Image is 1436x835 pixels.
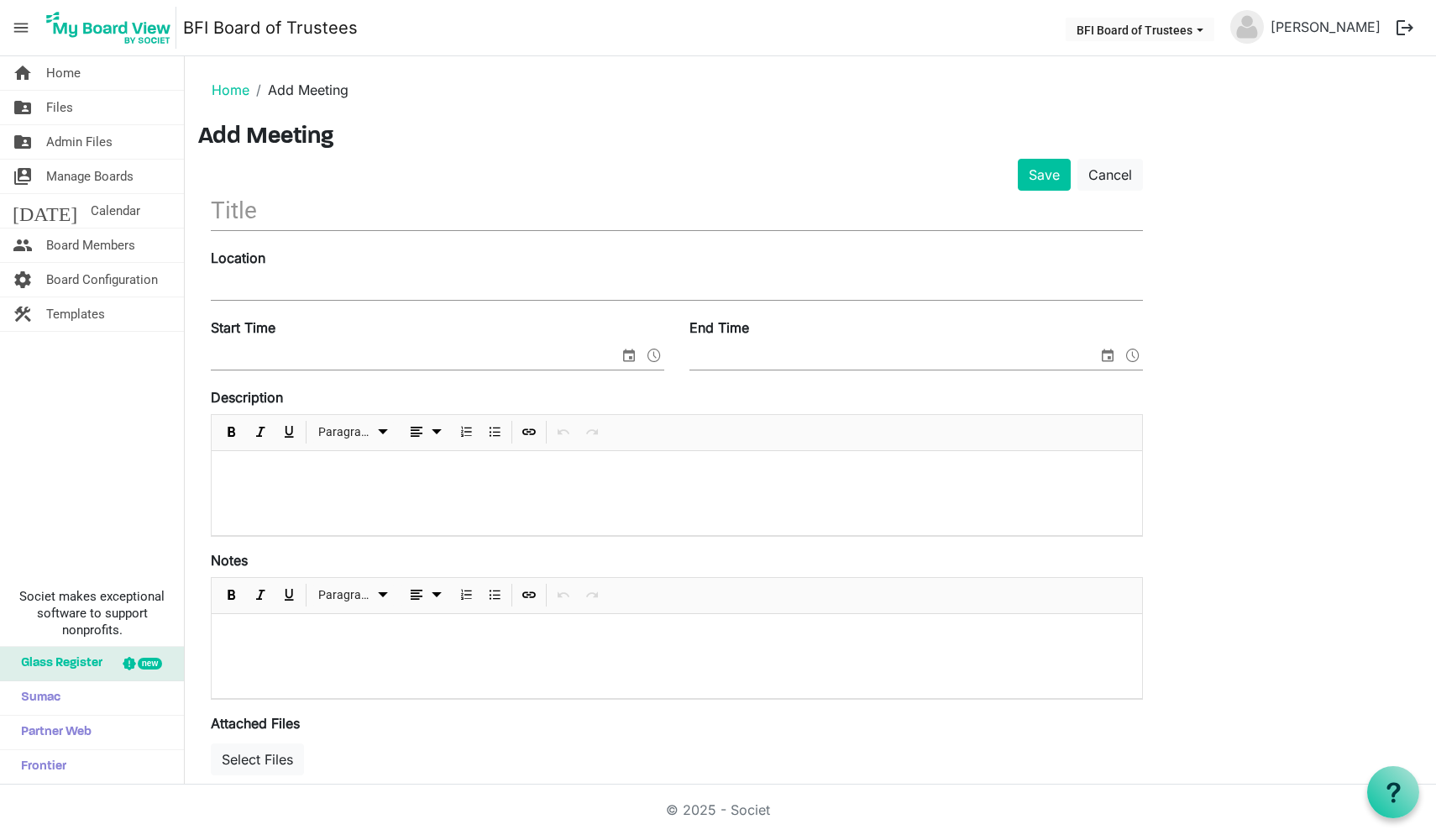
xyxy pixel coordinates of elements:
[275,415,303,450] div: Underline
[91,194,140,228] span: Calendar
[183,11,358,45] a: BFI Board of Trustees
[401,422,449,443] button: dropdownbutton
[13,750,66,784] span: Frontier
[619,344,639,366] span: select
[13,263,33,297] span: settings
[13,56,33,90] span: home
[518,422,541,443] button: Insert Link
[198,123,1423,152] h3: Add Meeting
[221,585,244,606] button: Bold
[480,578,509,613] div: Bulleted List
[13,125,33,159] span: folder_shared
[8,588,176,638] span: Societ makes exceptional software to support nonprofits.
[13,647,102,680] span: Glass Register
[1066,18,1214,41] button: BFI Board of Trustees dropdownbutton
[278,585,301,606] button: Underline
[309,415,398,450] div: Formats
[211,713,300,733] label: Attached Files
[246,415,275,450] div: Italic
[46,125,113,159] span: Admin Files
[480,415,509,450] div: Bulleted List
[1077,159,1143,191] a: Cancel
[452,415,480,450] div: Numbered List
[46,297,105,331] span: Templates
[278,422,301,443] button: Underline
[666,801,770,818] a: © 2025 - Societ
[455,422,478,443] button: Numbered List
[401,585,449,606] button: dropdownbutton
[1230,10,1264,44] img: no-profile-picture.svg
[312,422,396,443] button: Paragraph dropdownbutton
[452,578,480,613] div: Numbered List
[221,422,244,443] button: Bold
[211,743,304,775] button: Select Files
[211,248,265,268] label: Location
[1098,344,1118,366] span: select
[13,297,33,331] span: construction
[211,318,275,338] label: Start Time
[41,7,183,49] a: My Board View Logo
[13,194,77,228] span: [DATE]
[13,228,33,262] span: people
[484,422,506,443] button: Bulleted List
[318,422,373,443] span: Paragraph
[13,681,60,715] span: Sumac
[515,415,543,450] div: Insert Link
[41,7,176,49] img: My Board View Logo
[318,585,373,606] span: Paragraph
[211,550,248,570] label: Notes
[484,585,506,606] button: Bulleted List
[275,578,303,613] div: Underline
[217,578,246,613] div: Bold
[309,578,398,613] div: Formats
[398,415,453,450] div: Alignments
[249,585,272,606] button: Italic
[455,585,478,606] button: Numbered List
[46,160,134,193] span: Manage Boards
[211,387,283,407] label: Description
[13,91,33,124] span: folder_shared
[249,422,272,443] button: Italic
[138,658,162,670] div: new
[212,81,249,98] a: Home
[249,80,349,100] li: Add Meeting
[312,585,396,606] button: Paragraph dropdownbutton
[1387,10,1423,45] button: logout
[211,191,1143,230] input: Title
[1018,159,1071,191] button: Save
[13,160,33,193] span: switch_account
[515,578,543,613] div: Insert Link
[246,578,275,613] div: Italic
[5,12,37,44] span: menu
[398,578,453,613] div: Alignments
[46,263,158,297] span: Board Configuration
[518,585,541,606] button: Insert Link
[46,91,73,124] span: Files
[13,716,92,749] span: Partner Web
[689,318,749,338] label: End Time
[46,56,81,90] span: Home
[46,228,135,262] span: Board Members
[1264,10,1387,44] a: [PERSON_NAME]
[217,415,246,450] div: Bold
